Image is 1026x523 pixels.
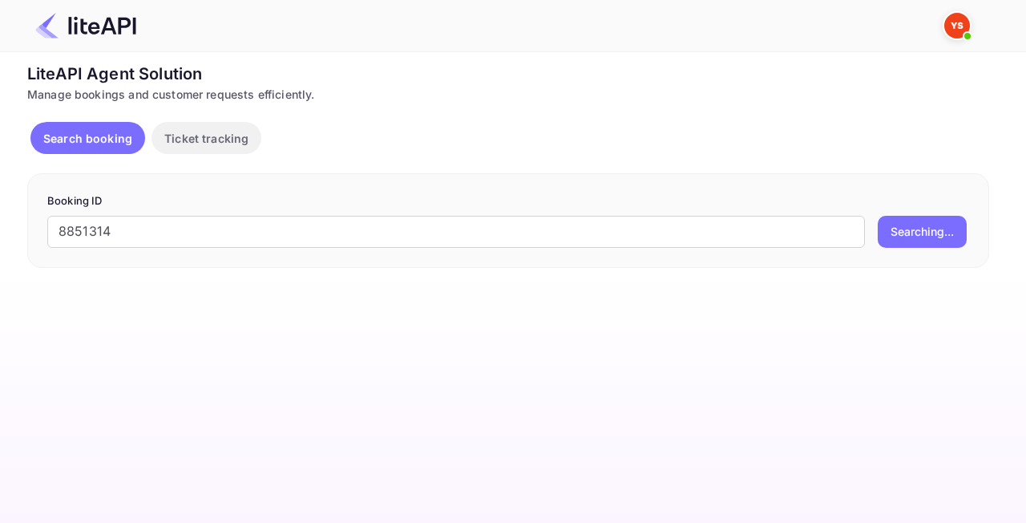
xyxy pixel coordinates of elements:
[164,130,248,147] p: Ticket tracking
[27,86,989,103] div: Manage bookings and customer requests efficiently.
[47,193,969,209] p: Booking ID
[944,13,970,39] img: Yandex Support
[878,216,967,248] button: Searching...
[43,130,132,147] p: Search booking
[27,62,989,86] div: LiteAPI Agent Solution
[35,13,136,39] img: LiteAPI Logo
[47,216,865,248] input: Enter Booking ID (e.g., 63782194)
